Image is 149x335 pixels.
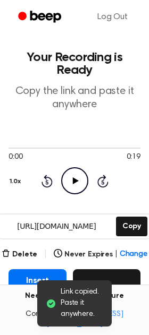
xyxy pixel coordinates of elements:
[127,152,140,163] span: 0:19
[9,51,140,76] h1: Your Recording is Ready
[46,311,123,328] a: [EMAIL_ADDRESS][DOMAIN_NAME]
[115,249,118,260] span: |
[2,249,37,260] button: Delete
[120,249,147,260] span: Change
[87,4,138,30] a: Log Out
[9,173,24,191] button: 1.0x
[44,248,47,261] span: |
[9,85,140,111] p: Copy the link and paste it anywhere
[73,269,140,314] button: Record
[11,7,71,28] a: Beep
[6,310,143,329] span: Contact us
[116,217,147,236] button: Copy
[61,287,103,320] span: Link copied. Paste it anywhere.
[9,152,22,163] span: 0:00
[9,269,67,314] button: Insert into Doc
[54,249,147,260] button: Never Expires|Change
